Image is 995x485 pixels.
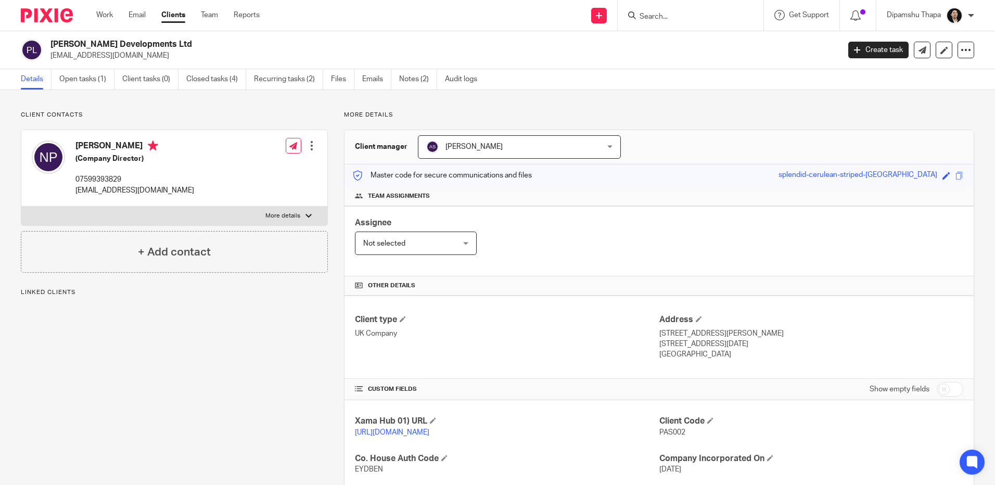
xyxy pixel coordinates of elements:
span: [PERSON_NAME] [445,143,503,150]
a: Audit logs [445,69,485,90]
a: Clients [161,10,185,20]
p: More details [265,212,300,220]
a: [URL][DOMAIN_NAME] [355,429,429,436]
span: EYDBEN [355,466,383,473]
span: Not selected [363,240,405,247]
a: Emails [362,69,391,90]
p: Client contacts [21,111,328,119]
p: [STREET_ADDRESS][DATE] [659,339,963,349]
h4: Co. House Auth Code [355,453,659,464]
h2: [PERSON_NAME] Developments Ltd [50,39,676,50]
a: Client tasks (0) [122,69,178,90]
p: UK Company [355,328,659,339]
p: [STREET_ADDRESS][PERSON_NAME] [659,328,963,339]
h5: (Company Director) [75,154,194,164]
a: Open tasks (1) [59,69,114,90]
img: Pixie [21,8,73,22]
span: Team assignments [368,192,430,200]
img: Dipamshu2.jpg [946,7,963,24]
label: Show empty fields [870,384,929,394]
img: svg%3E [32,141,65,174]
p: [GEOGRAPHIC_DATA] [659,349,963,360]
a: Work [96,10,113,20]
h3: Client manager [355,142,407,152]
img: svg%3E [426,141,439,153]
img: svg%3E [21,39,43,61]
p: Master code for secure communications and files [352,170,532,181]
p: Dipamshu Thapa [887,10,941,20]
a: Files [331,69,354,90]
h4: Client type [355,314,659,325]
a: Recurring tasks (2) [254,69,323,90]
a: Team [201,10,218,20]
p: [EMAIL_ADDRESS][DOMAIN_NAME] [50,50,833,61]
h4: CUSTOM FIELDS [355,385,659,393]
h4: Client Code [659,416,963,427]
a: Reports [234,10,260,20]
a: Create task [848,42,909,58]
input: Search [639,12,732,22]
p: More details [344,111,974,119]
p: 07599393829 [75,174,194,185]
h4: Xama Hub 01) URL [355,416,659,427]
span: PAS002 [659,429,685,436]
h4: Company Incorporated On [659,453,963,464]
h4: Address [659,314,963,325]
span: Assignee [355,219,391,227]
span: Other details [368,282,415,290]
h4: [PERSON_NAME] [75,141,194,154]
span: [DATE] [659,466,681,473]
a: Notes (2) [399,69,437,90]
a: Details [21,69,52,90]
h4: + Add contact [138,244,211,260]
a: Closed tasks (4) [186,69,246,90]
p: Linked clients [21,288,328,297]
span: Get Support [789,11,829,19]
p: [EMAIL_ADDRESS][DOMAIN_NAME] [75,185,194,196]
div: splendid-cerulean-striped-[GEOGRAPHIC_DATA] [779,170,937,182]
i: Primary [148,141,158,151]
a: Email [129,10,146,20]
